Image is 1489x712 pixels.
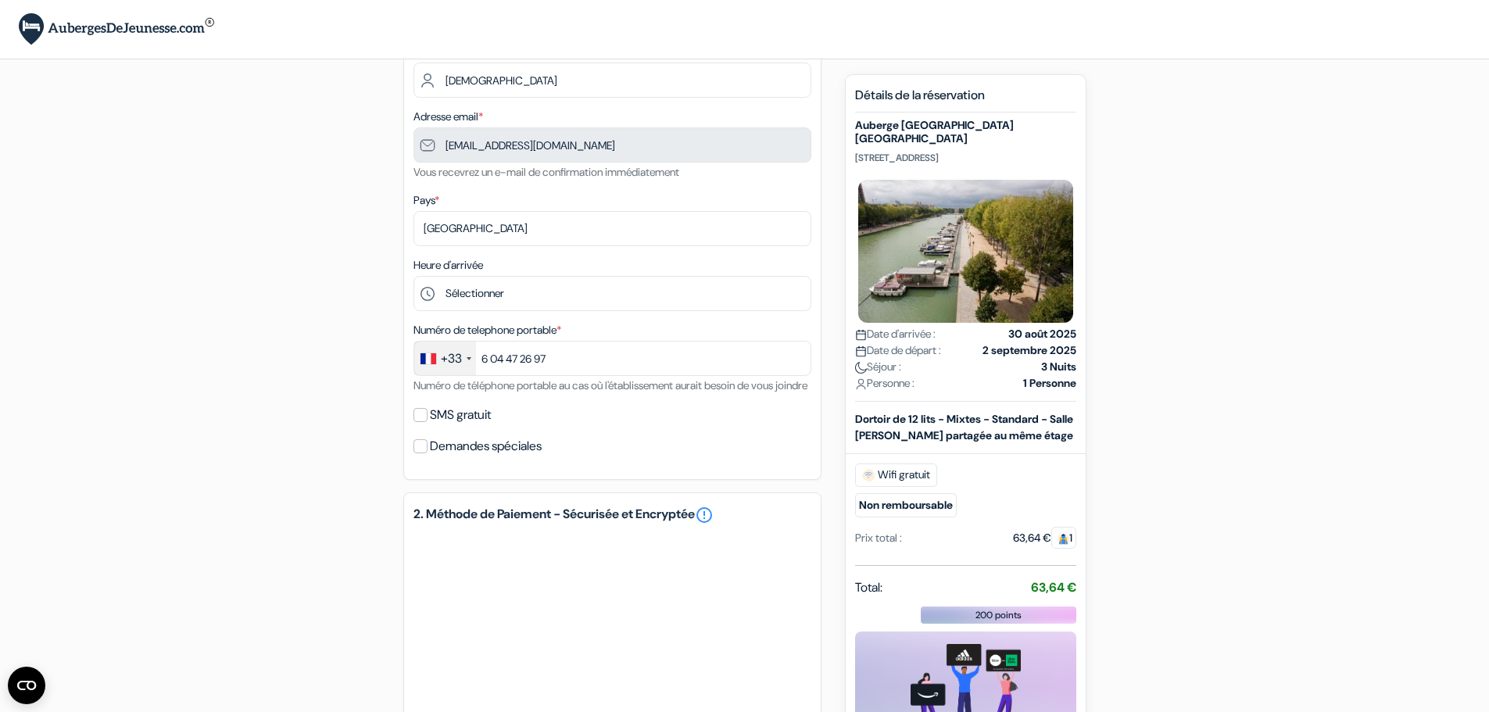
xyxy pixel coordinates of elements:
[441,349,462,368] div: +33
[855,152,1076,164] p: [STREET_ADDRESS]
[983,342,1076,359] strong: 2 septembre 2025
[413,63,811,98] input: Entrer le nom de famille
[413,322,561,338] label: Numéro de telephone portable
[8,667,45,704] button: Ouvrir le widget CMP
[1013,530,1076,546] div: 63,64 €
[413,127,811,163] input: Entrer adresse e-mail
[855,578,882,597] span: Total:
[855,463,937,487] span: Wifi gratuit
[855,493,957,517] small: Non remboursable
[1051,527,1076,549] span: 1
[413,257,483,274] label: Heure d'arrivée
[19,13,214,45] img: AubergesDeJeunesse.com
[413,192,439,209] label: Pays
[1058,533,1069,545] img: guest.svg
[1041,359,1076,375] strong: 3 Nuits
[855,342,941,359] span: Date de départ :
[855,326,936,342] span: Date d'arrivée :
[1023,375,1076,392] strong: 1 Personne
[413,341,811,376] input: 6 12 34 56 78
[855,362,867,374] img: moon.svg
[695,506,714,524] a: error_outline
[430,404,491,426] label: SMS gratuit
[855,88,1076,113] h5: Détails de la réservation
[855,412,1073,442] b: Dortoir de 12 lits - Mixtes - Standard - Salle [PERSON_NAME] partagée au même étage
[413,109,483,125] label: Adresse email
[413,378,807,392] small: Numéro de téléphone portable au cas où l'établissement aurait besoin de vous joindre
[855,359,901,375] span: Séjour :
[413,506,811,524] h5: 2. Méthode de Paiement - Sécurisée et Encryptée
[855,345,867,357] img: calendar.svg
[855,375,915,392] span: Personne :
[975,608,1022,622] span: 200 points
[855,530,902,546] div: Prix total :
[855,378,867,390] img: user_icon.svg
[862,469,875,481] img: free_wifi.svg
[1008,326,1076,342] strong: 30 août 2025
[855,329,867,341] img: calendar.svg
[855,119,1076,145] h5: Auberge [GEOGRAPHIC_DATA] [GEOGRAPHIC_DATA]
[414,342,476,375] div: France: +33
[413,165,679,179] small: Vous recevrez un e-mail de confirmation immédiatement
[1031,579,1076,596] strong: 63,64 €
[430,435,542,457] label: Demandes spéciales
